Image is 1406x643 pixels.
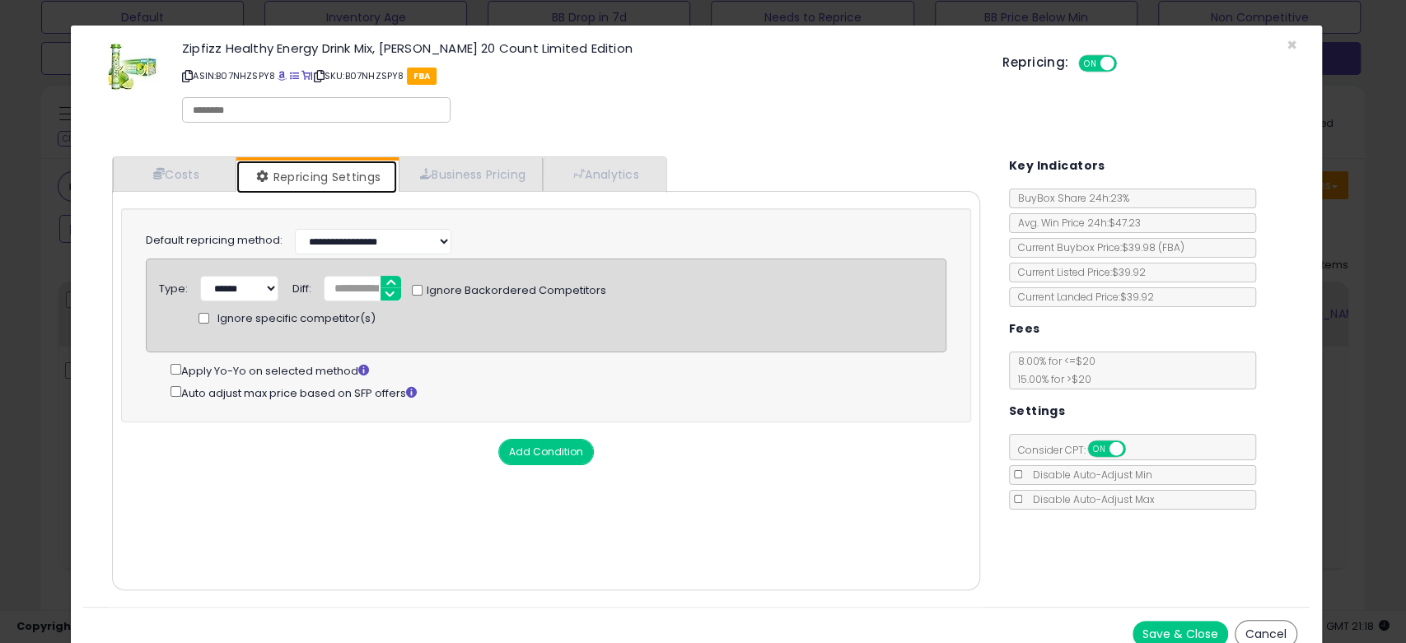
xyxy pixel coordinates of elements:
span: Ignore specific competitor(s) [217,311,376,327]
h5: Settings [1009,401,1065,422]
h5: Fees [1009,319,1040,339]
span: Ignore Backordered Competitors [423,283,606,299]
div: Diff: [292,276,311,297]
span: Current Landed Price: $39.92 [1010,290,1154,304]
span: Disable Auto-Adjust Min [1025,468,1152,482]
img: 41aob1i3seL._SL60_.jpg [108,42,157,91]
a: Repricing Settings [236,161,398,193]
div: Type: [159,276,188,297]
span: Consider CPT: [1010,443,1147,457]
span: ON [1081,57,1101,71]
a: Your listing only [301,69,311,82]
span: FBA [407,68,437,85]
span: Disable Auto-Adjust Max [1025,492,1155,506]
span: × [1287,33,1297,57]
span: BuyBox Share 24h: 23% [1010,191,1129,205]
span: 8.00 % for <= $20 [1010,354,1095,386]
span: Avg. Win Price 24h: $47.23 [1010,216,1141,230]
h3: Zipfizz Healthy Energy Drink Mix, [PERSON_NAME] 20 Count Limited Edition [182,42,978,54]
button: Add Condition [498,439,594,465]
span: Current Listed Price: $39.92 [1010,265,1146,279]
div: Auto adjust max price based on SFP offers [170,383,946,402]
span: 15.00 % for > $20 [1010,372,1091,386]
a: Costs [113,157,236,191]
span: OFF [1114,57,1141,71]
span: ( FBA ) [1158,240,1184,254]
p: ASIN: B07NHZSPY8 | SKU: B07NHZSPY8 [182,63,978,89]
a: All offer listings [290,69,299,82]
a: Analytics [543,157,665,191]
a: Business Pricing [399,157,543,191]
h5: Repricing: [1002,56,1068,69]
span: ON [1089,442,1109,456]
a: BuyBox page [278,69,287,82]
h5: Key Indicators [1009,156,1105,176]
span: $39.98 [1122,240,1184,254]
span: OFF [1123,442,1149,456]
span: Current Buybox Price: [1010,240,1184,254]
div: Apply Yo-Yo on selected method [170,361,946,380]
label: Default repricing method: [146,233,283,249]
